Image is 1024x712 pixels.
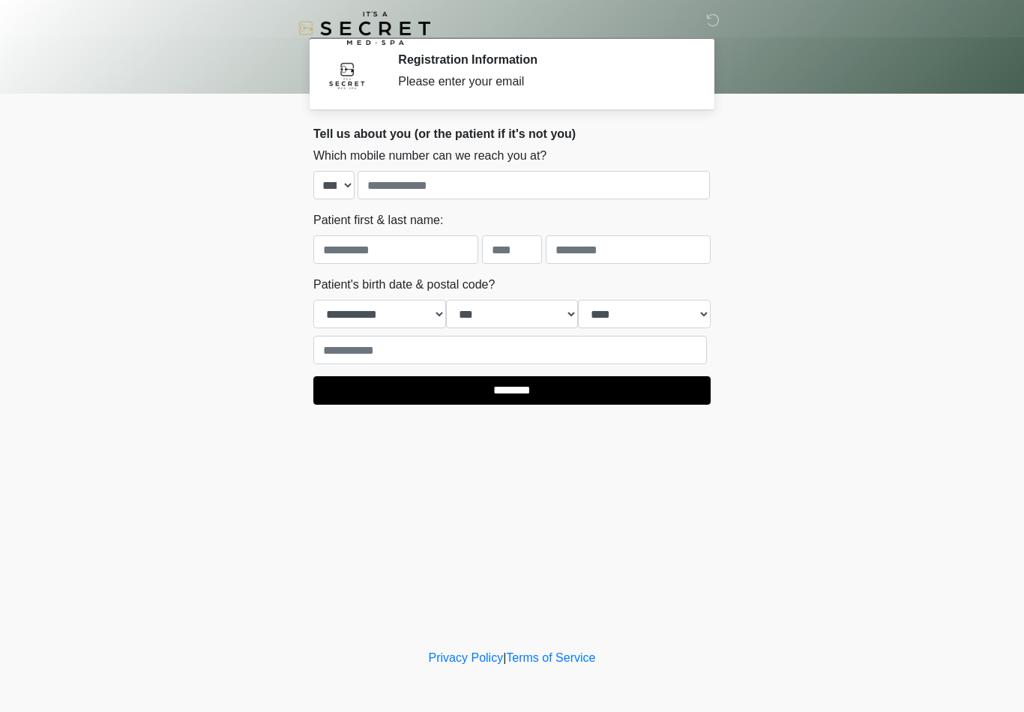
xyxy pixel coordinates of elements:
[313,147,546,165] label: Which mobile number can we reach you at?
[429,651,504,664] a: Privacy Policy
[313,276,495,294] label: Patient's birth date & postal code?
[398,52,688,67] h2: Registration Information
[325,52,370,97] img: Agent Avatar
[506,651,595,664] a: Terms of Service
[503,651,506,664] a: |
[398,73,688,91] div: Please enter your email
[313,127,711,141] h2: Tell us about you (or the patient if it's not you)
[313,211,443,229] label: Patient first & last name:
[298,11,430,45] img: It's A Secret Med Spa Logo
